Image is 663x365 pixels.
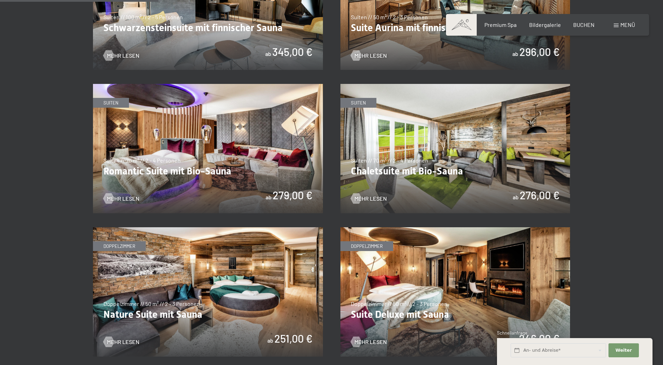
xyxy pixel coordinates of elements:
a: Premium Spa [484,21,517,28]
a: Suite Deluxe mit Sauna [340,228,570,232]
img: Nature Suite mit Sauna [93,227,323,357]
img: Romantic Suite mit Bio-Sauna [93,84,323,213]
span: Mehr Lesen [107,338,139,346]
span: Mehr Lesen [107,52,139,59]
span: Mehr Lesen [354,52,387,59]
span: Einwilligung Marketing* [265,199,322,206]
a: Mehr Lesen [351,52,387,59]
a: Mehr Lesen [351,338,387,346]
a: Mehr Lesen [103,338,139,346]
span: Mehr Lesen [107,195,139,202]
img: Chaletsuite mit Bio-Sauna [340,84,570,213]
a: Romantic Suite mit Bio-Sauna [93,84,323,88]
a: BUCHEN [573,21,594,28]
span: Menü [620,21,635,28]
span: Mehr Lesen [354,195,387,202]
span: 1 [496,348,498,354]
span: Weiter [615,347,632,353]
span: Mehr Lesen [354,338,387,346]
a: Nature Suite mit Sauna [93,228,323,232]
img: Suite Deluxe mit Sauna [340,227,570,357]
a: Chaletsuite mit Bio-Sauna [340,84,570,88]
span: Schnellanfrage [497,330,527,336]
a: Bildergalerie [529,21,561,28]
button: Weiter [608,343,639,358]
a: Mehr Lesen [103,195,139,202]
a: Mehr Lesen [351,195,387,202]
a: Mehr Lesen [103,52,139,59]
